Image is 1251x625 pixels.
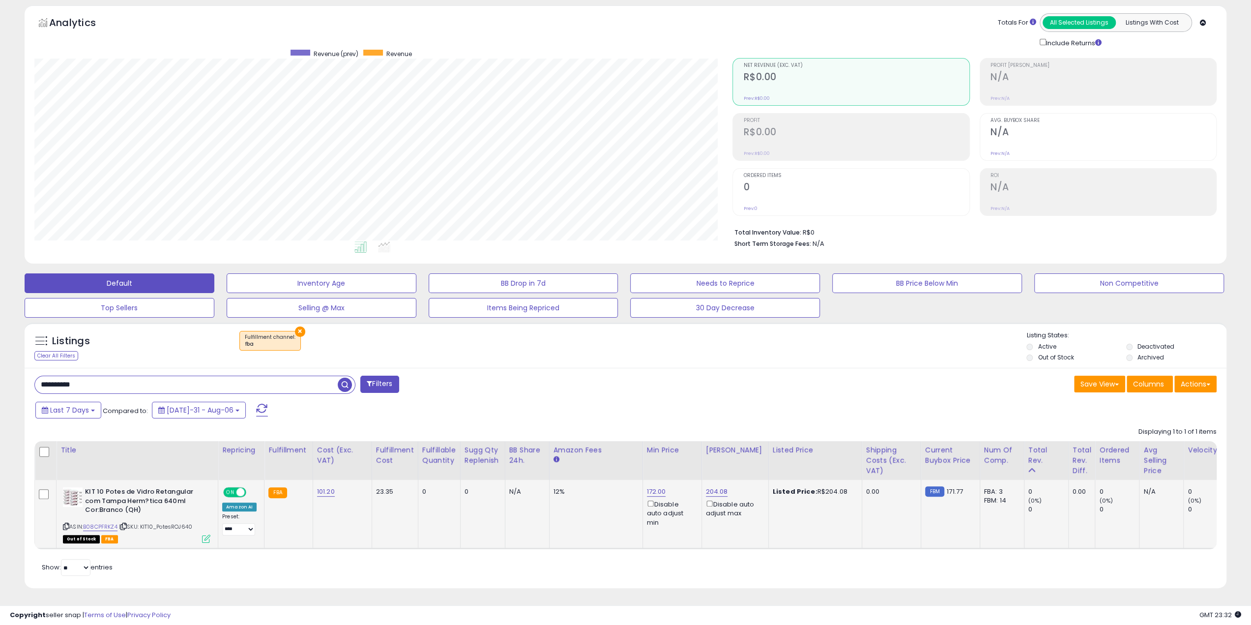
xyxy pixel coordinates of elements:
div: 0 [1099,505,1139,514]
span: OFF [245,488,261,497]
small: Prev: R$0.00 [743,150,769,156]
div: [PERSON_NAME] [706,445,764,455]
button: Actions [1174,376,1217,392]
a: 204.08 [706,487,728,497]
button: Filters [360,376,399,393]
div: FBM: 14 [984,496,1017,505]
small: Prev: 0 [743,206,757,211]
img: 51NoVlIuWoL._SL40_.jpg [63,487,83,507]
button: Needs to Reprice [630,273,820,293]
button: Top Sellers [25,298,214,318]
button: Non Competitive [1034,273,1224,293]
button: Default [25,273,214,293]
div: FBA: 3 [984,487,1017,496]
button: Columns [1127,376,1173,392]
button: Selling @ Max [227,298,416,318]
span: N/A [812,239,824,248]
div: Fulfillment [268,445,308,455]
button: BB Drop in 7d [429,273,618,293]
span: Profit [743,118,969,123]
th: Please note that this number is a calculation based on your required days of coverage and your ve... [460,441,505,480]
div: Fulfillment Cost [376,445,414,466]
label: Active [1038,342,1056,351]
button: Inventory Age [227,273,416,293]
small: Prev: N/A [990,95,1010,101]
span: | SKU: KIT10_PotesROJ640 [119,523,192,531]
div: Title [60,445,214,455]
span: FBA [101,535,118,543]
button: Listings With Cost [1115,16,1189,29]
b: KIT 10 Potes de Vidro Retangular com Tampa Herm?tica 640ml Cor:Branco (QH) [85,487,204,517]
div: Disable auto adjust max [706,499,761,518]
span: Net Revenue (Exc. VAT) [743,63,969,68]
div: Displaying 1 to 1 of 1 items [1138,427,1217,437]
li: R$0 [734,226,1209,238]
span: Revenue (prev) [314,50,358,58]
button: Items Being Repriced [429,298,618,318]
b: Listed Price: [773,487,817,496]
div: 0 [422,487,453,496]
h2: R$0.00 [743,126,969,140]
h2: R$0.00 [743,71,969,85]
a: Terms of Use [84,610,126,620]
button: BB Price Below Min [832,273,1022,293]
div: N/A [1143,487,1176,496]
small: FBM [925,486,944,497]
small: (0%) [1188,497,1201,505]
strong: Copyright [10,610,46,620]
div: 0 [1188,505,1227,514]
span: 2025-08-14 23:32 GMT [1199,610,1241,620]
button: Last 7 Days [35,402,101,418]
div: Amazon AI [222,503,257,511]
span: 171.77 [947,487,963,496]
h2: N/A [990,181,1216,195]
span: ON [224,488,236,497]
span: Profit [PERSON_NAME] [990,63,1216,68]
div: 0 [1188,487,1227,496]
div: Disable auto adjust min [647,499,694,527]
div: Preset: [222,513,257,536]
div: 0 [465,487,497,496]
div: Num of Comp. [984,445,1020,466]
small: Prev: R$0.00 [743,95,769,101]
div: 0 [1028,505,1068,514]
div: Ordered Items [1099,445,1135,466]
div: seller snap | | [10,611,171,620]
span: Show: entries [42,563,113,572]
div: Sugg Qty Replenish [465,445,501,466]
p: Listing States: [1026,331,1226,340]
a: Privacy Policy [127,610,171,620]
div: Total Rev. [1028,445,1064,466]
div: N/A [509,487,542,496]
a: 172.00 [647,487,666,497]
div: fba [245,341,295,348]
div: BB Share 24h. [509,445,545,466]
div: Listed Price [773,445,858,455]
h2: N/A [990,71,1216,85]
button: × [295,327,305,337]
div: 0 [1099,487,1139,496]
small: FBA [268,487,287,498]
small: Prev: N/A [990,150,1010,156]
button: [DATE]-31 - Aug-06 [152,402,246,418]
span: Compared to: [103,406,148,416]
div: Avg Selling Price [1143,445,1179,476]
span: Revenue [386,50,412,58]
div: 23.35 [376,487,410,496]
div: Shipping Costs (Exc. VAT) [866,445,917,476]
h2: N/A [990,126,1216,140]
div: Repricing [222,445,260,455]
div: Include Returns [1032,37,1113,48]
span: Avg. Buybox Share [990,118,1216,123]
a: 101.20 [317,487,335,497]
label: Out of Stock [1038,353,1074,361]
h2: 0 [743,181,969,195]
div: 12% [553,487,635,496]
div: Min Price [647,445,698,455]
div: 0.00 [1073,487,1088,496]
span: All listings that are currently out of stock and unavailable for purchase on Amazon [63,535,100,543]
label: Archived [1137,353,1164,361]
div: Fulfillable Quantity [422,445,456,466]
div: Totals For [998,18,1036,28]
div: Cost (Exc. VAT) [317,445,368,466]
